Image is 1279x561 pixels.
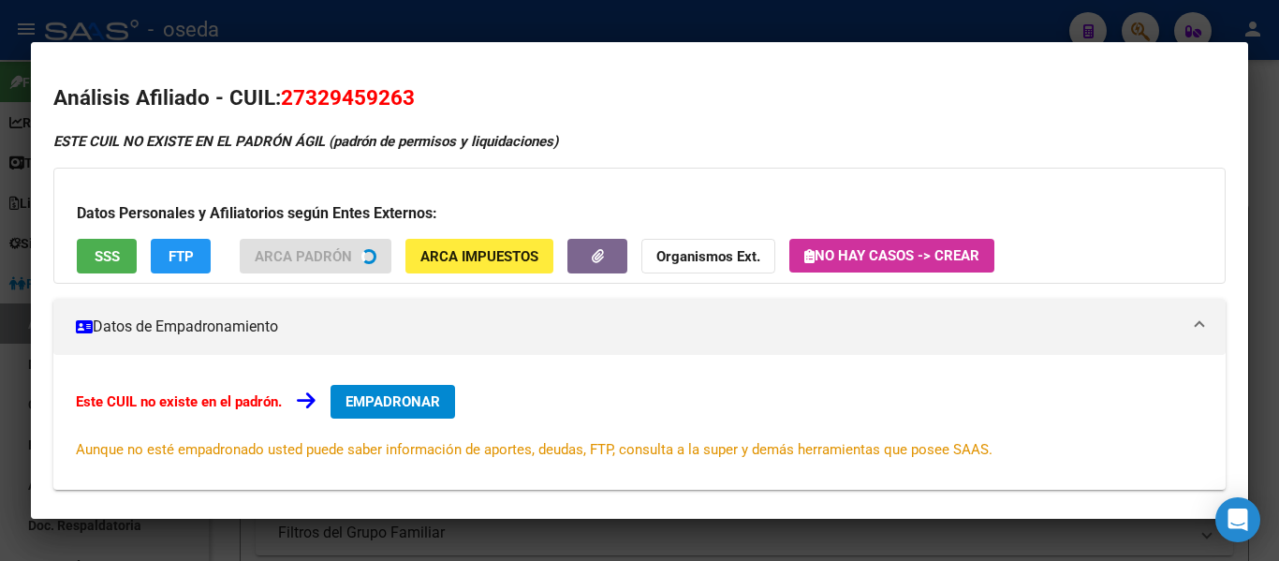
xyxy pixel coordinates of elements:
[76,441,992,458] span: Aunque no esté empadronado usted puede saber información de aportes, deudas, FTP, consulta a la s...
[77,239,137,273] button: SSS
[95,248,120,265] span: SSS
[420,248,538,265] span: ARCA Impuestos
[281,85,415,110] span: 27329459263
[656,248,760,265] strong: Organismos Ext.
[641,239,775,273] button: Organismos Ext.
[804,247,979,264] span: No hay casos -> Crear
[240,239,391,273] button: ARCA Padrón
[255,248,352,265] span: ARCA Padrón
[53,299,1226,355] mat-expansion-panel-header: Datos de Empadronamiento
[53,133,558,150] strong: ESTE CUIL NO EXISTE EN EL PADRÓN ÁGIL (padrón de permisos y liquidaciones)
[169,248,194,265] span: FTP
[53,355,1226,490] div: Datos de Empadronamiento
[151,239,211,273] button: FTP
[345,393,440,410] span: EMPADRONAR
[789,239,994,273] button: No hay casos -> Crear
[77,202,1202,225] h3: Datos Personales y Afiliatorios según Entes Externos:
[76,393,282,410] strong: Este CUIL no existe en el padrón.
[53,82,1226,114] h2: Análisis Afiliado - CUIL:
[76,316,1181,338] mat-panel-title: Datos de Empadronamiento
[331,385,455,419] button: EMPADRONAR
[1215,497,1260,542] div: Open Intercom Messenger
[405,239,553,273] button: ARCA Impuestos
